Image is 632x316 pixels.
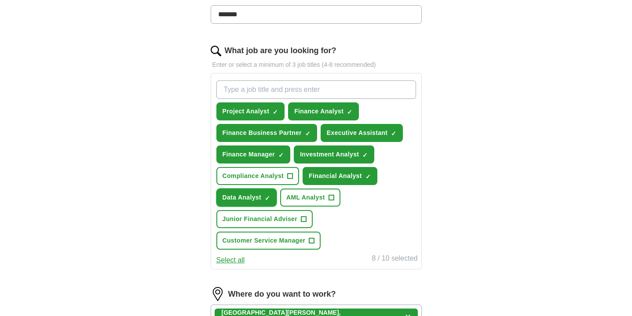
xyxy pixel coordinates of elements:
[211,60,422,69] p: Enter or select a minimum of 3 job titles (4-8 recommended)
[216,210,313,228] button: Junior Financial Adviser
[216,232,321,250] button: Customer Service Manager
[278,152,284,159] span: ✓
[223,150,275,159] span: Finance Manager
[216,102,285,120] button: Project Analyst✓
[372,253,417,265] div: 8 / 10 selected
[211,46,221,56] img: search.png
[303,167,377,185] button: Financial Analyst✓
[223,214,297,224] span: Junior Financial Adviser
[223,236,306,245] span: Customer Service Manager
[216,80,416,99] input: Type a job title and press enter
[216,124,317,142] button: Finance Business Partner✓
[309,171,362,181] span: Financial Analyst
[280,189,340,207] button: AML Analyst
[223,128,302,138] span: Finance Business Partner
[305,130,311,137] span: ✓
[365,173,371,180] span: ✓
[223,193,262,202] span: Data Analyst
[347,109,352,116] span: ✓
[265,195,270,202] span: ✓
[288,102,359,120] button: Finance Analyst✓
[228,288,336,300] label: Where do you want to work?
[327,128,387,138] span: Executive Assistant
[300,150,359,159] span: Investment Analyst
[294,107,343,116] span: Finance Analyst
[286,193,325,202] span: AML Analyst
[216,145,291,163] button: Finance Manager✓
[362,152,368,159] span: ✓
[273,109,278,116] span: ✓
[223,171,284,181] span: Compliance Analyst
[321,124,403,142] button: Executive Assistant✓
[391,130,396,137] span: ✓
[216,255,245,265] button: Select all
[294,145,374,163] button: Investment Analyst✓
[223,107,270,116] span: Project Analyst
[211,287,225,301] img: location.png
[216,189,277,207] button: Data Analyst✓
[216,167,300,185] button: Compliance Analyst
[225,45,336,57] label: What job are you looking for?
